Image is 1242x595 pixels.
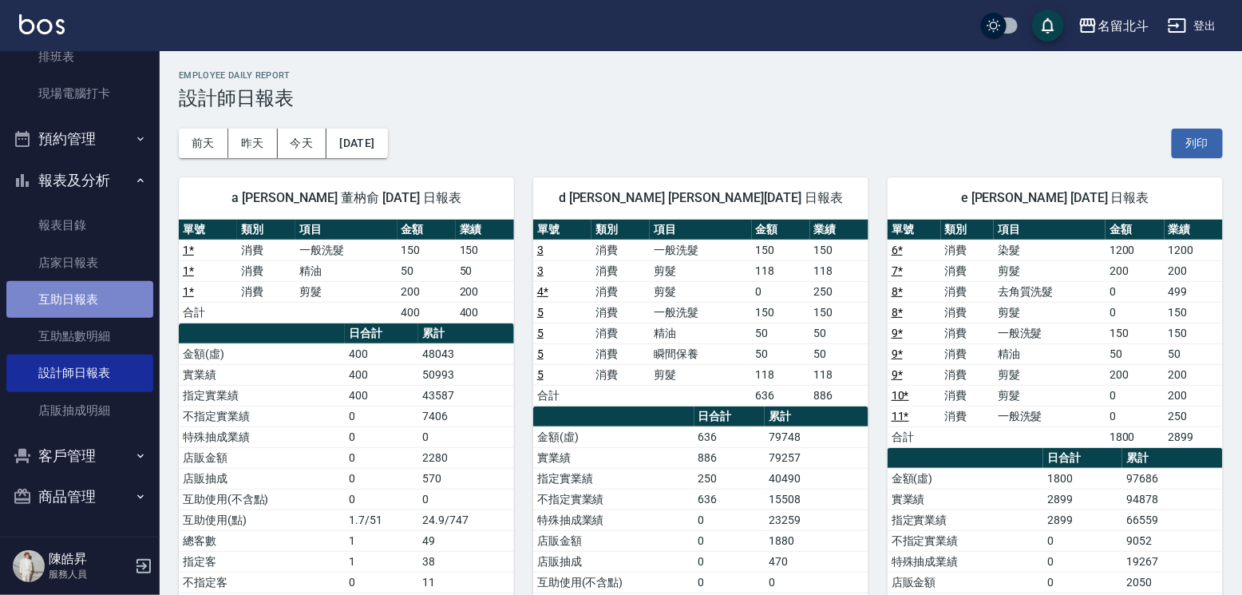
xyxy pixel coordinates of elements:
td: 400 [345,343,418,364]
td: 0 [752,281,810,302]
td: 互助使用(點) [179,510,345,530]
td: 0 [345,489,418,510]
td: 店販抽成 [533,551,694,572]
td: 互助使用(不含點) [179,489,345,510]
td: 0 [694,572,765,593]
td: 0 [1043,551,1122,572]
th: 單號 [179,220,237,240]
th: 金額 [398,220,456,240]
td: 特殊抽成業績 [533,510,694,530]
td: 0 [1043,572,1122,593]
td: 50 [752,343,810,364]
a: 5 [537,368,544,381]
td: 0 [345,572,418,593]
td: 消費 [941,302,995,323]
td: 50 [752,323,810,343]
td: 150 [456,240,514,260]
td: 消費 [591,343,650,364]
td: 剪髮 [650,281,751,302]
td: 實業績 [888,489,1043,510]
td: 79748 [765,426,868,447]
td: 0 [1106,385,1164,406]
img: Person [13,550,45,582]
td: 剪髮 [650,364,751,385]
td: 指定客 [179,551,345,572]
th: 金額 [1106,220,1164,240]
img: Logo [19,14,65,34]
button: save [1032,10,1064,42]
button: 客戶管理 [6,435,153,477]
td: 0 [694,510,765,530]
td: 2899 [1043,489,1122,510]
td: 2280 [418,447,514,468]
th: 業績 [810,220,868,240]
th: 日合計 [345,323,418,344]
button: 商品管理 [6,476,153,518]
th: 累計 [765,407,868,427]
h3: 設計師日報表 [179,87,1223,109]
td: 150 [810,302,868,323]
h2: Employee Daily Report [179,70,1223,81]
td: 消費 [591,323,650,343]
td: 400 [345,385,418,406]
td: 不指定實業績 [888,530,1043,551]
td: 499 [1165,281,1223,302]
td: 消費 [941,343,995,364]
td: 精油 [295,260,397,281]
span: d [PERSON_NAME] [PERSON_NAME][DATE] 日報表 [552,190,849,206]
td: 200 [456,281,514,302]
td: 去角質洗髮 [994,281,1106,302]
td: 400 [345,364,418,385]
td: 金額(虛) [179,343,345,364]
td: 0 [418,426,514,447]
td: 剪髮 [994,364,1106,385]
button: 報表及分析 [6,160,153,201]
a: 設計師日報表 [6,355,153,391]
td: 94878 [1122,489,1223,510]
span: e [PERSON_NAME] [DATE] 日報表 [907,190,1204,206]
td: 11 [418,572,514,593]
td: 2899 [1043,510,1122,530]
td: 150 [810,240,868,260]
a: 互助日報表 [6,281,153,318]
td: 0 [418,489,514,510]
th: 業績 [456,220,514,240]
td: 23259 [765,510,868,530]
th: 單號 [888,220,941,240]
th: 累計 [1122,448,1223,469]
td: 消費 [591,260,650,281]
td: 1200 [1165,240,1223,260]
a: 現場電腦打卡 [6,75,153,112]
button: [DATE] [326,129,387,158]
td: 特殊抽成業績 [179,426,345,447]
h5: 陳皓昇 [49,551,130,567]
td: 118 [752,260,810,281]
td: 1.7/51 [345,510,418,530]
td: 消費 [591,281,650,302]
td: 250 [810,281,868,302]
td: 0 [345,468,418,489]
td: 400 [456,302,514,323]
td: 19267 [1122,551,1223,572]
td: 剪髮 [650,260,751,281]
td: 2050 [1122,572,1223,593]
td: 1800 [1043,468,1122,489]
table: a dense table [888,220,1223,448]
td: 店販金額 [533,530,694,551]
td: 50993 [418,364,514,385]
th: 類別 [591,220,650,240]
td: 指定實業績 [533,468,694,489]
td: 一般洗髮 [650,240,751,260]
td: 150 [752,240,810,260]
td: 合計 [888,426,941,447]
td: 97686 [1122,468,1223,489]
td: 50 [1165,343,1223,364]
td: 瞬間保養 [650,343,751,364]
td: 精油 [650,323,751,343]
a: 排班表 [6,38,153,75]
td: 金額(虛) [533,426,694,447]
td: 總客數 [179,530,345,551]
td: 38 [418,551,514,572]
th: 金額 [752,220,810,240]
a: 店販抽成明細 [6,392,153,429]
